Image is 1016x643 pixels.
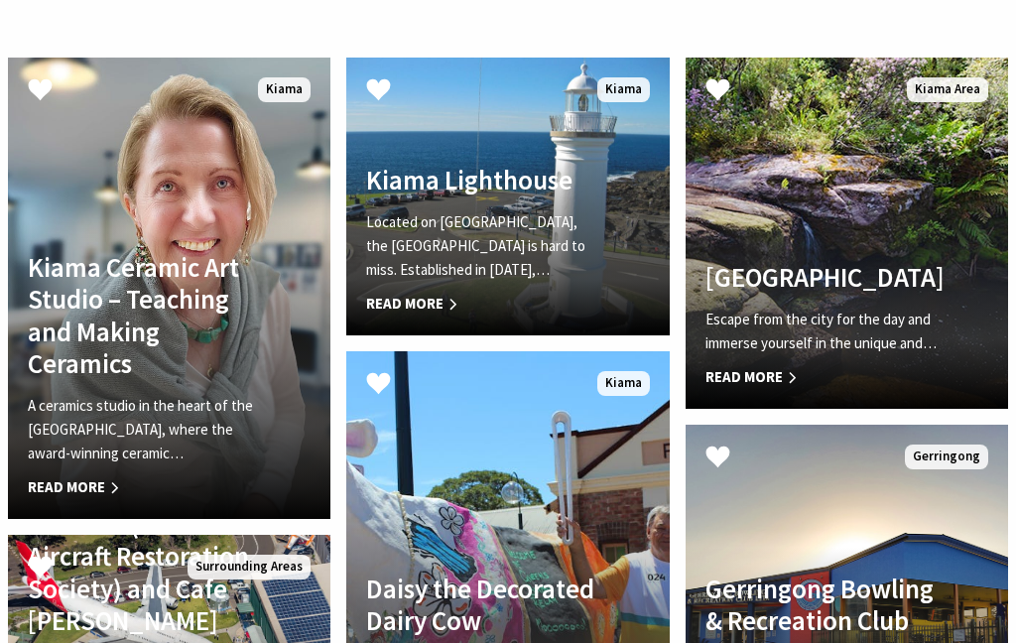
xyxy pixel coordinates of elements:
[8,535,72,602] button: Click to Favourite HARS Aviation Museum (Historical Aircraft Restoration Society) and Cafe Connie
[705,261,941,293] h4: [GEOGRAPHIC_DATA]
[8,58,330,519] a: Kiama Ceramic Art Studio – Teaching and Making Ceramics A ceramics studio in the heart of the [GE...
[905,445,988,469] span: Gerringong
[28,475,263,636] h4: HARS Aviation Museum (Historical Aircraft Restoration Society) and Cafe [PERSON_NAME]
[366,573,601,637] h4: Daisy the Decorated Dairy Cow
[597,371,650,396] span: Kiama
[366,292,601,316] span: Read More
[686,425,750,492] button: Click to Favourite Gerringong Bowling & Recreation Club
[366,210,601,282] p: Located on [GEOGRAPHIC_DATA], the [GEOGRAPHIC_DATA] is hard to miss. Established in [DATE],…
[346,58,411,125] button: Click to Favourite Kiama Lighthouse
[28,251,263,380] h4: Kiama Ceramic Art Studio – Teaching and Making Ceramics
[8,58,72,125] button: Click to Favourite Kiama Ceramic Art Studio – Teaching and Making Ceramics
[705,308,941,355] p: Escape from the city for the day and immerse yourself in the unique and…
[346,58,669,335] a: Kiama Lighthouse Located on [GEOGRAPHIC_DATA], the [GEOGRAPHIC_DATA] is hard to miss. Established...
[686,58,750,125] button: Click to Favourite Barren Grounds Nature Reserve
[188,555,311,579] span: Surrounding Areas
[28,475,263,499] span: Read More
[346,351,411,419] button: Click to Favourite Daisy the Decorated Dairy Cow
[686,58,1008,409] a: [GEOGRAPHIC_DATA] Escape from the city for the day and immerse yourself in the unique and… Read M...
[366,164,601,195] h4: Kiama Lighthouse
[28,394,263,465] p: A ceramics studio in the heart of the [GEOGRAPHIC_DATA], where the award-winning ceramic…
[258,77,311,102] span: Kiama
[705,573,941,637] h4: Gerringong Bowling & Recreation Club
[705,365,941,389] span: Read More
[597,77,650,102] span: Kiama
[907,77,988,102] span: Kiama Area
